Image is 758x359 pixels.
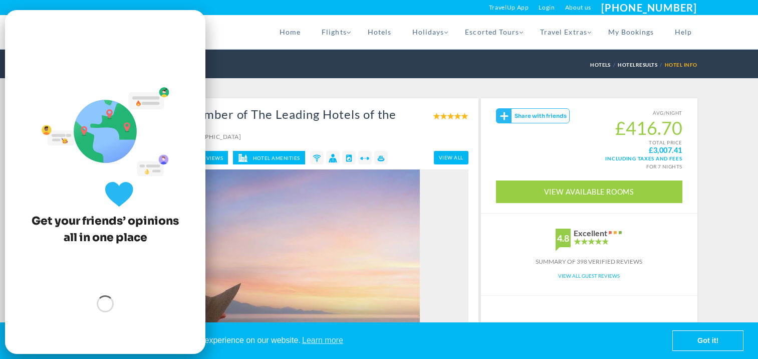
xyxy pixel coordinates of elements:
div: Excellent [574,229,607,238]
small: TOTAL PRICE [496,139,682,154]
li: Hotel Info [665,56,697,74]
a: View All Guest Reviews [558,273,620,279]
a: [PHONE_NUMBER] [601,2,697,14]
a: Help [664,15,697,49]
div: Summary of 398 verified reviews [481,257,697,266]
div: Embedded experience [513,308,665,333]
a: Travel Extras [530,15,598,49]
a: learn more about cookies [301,333,345,348]
a: Flights [311,15,357,49]
a: Hotels [590,62,613,68]
a: view all [434,151,468,164]
div: for 7 nights [496,161,682,170]
a: Hotel Amenities [233,151,305,164]
a: dismiss cookie message [673,331,743,351]
a: View Available Rooms [496,181,682,203]
strong: £3,007.41 [649,146,682,154]
span: This website uses cookies to ensure you get the best experience on our website. [15,333,672,348]
a: My Bookings [598,15,665,49]
span: Including taxes and fees [496,154,682,161]
a: HotelResults [618,62,660,68]
small: AVG/NIGHT [496,108,682,117]
div: 4.8 [556,229,571,247]
a: Home [269,15,311,49]
gamitee-draggable-frame: Joyned Window [5,10,205,354]
span: £416.70 [496,117,682,139]
gamitee-button: Get your friends' opinions [496,108,570,123]
a: Escorted Tours [454,15,530,49]
h1: [PERSON_NAME], a member of The Leading Hotels of the World – Adults Only [71,108,433,132]
a: Holidays [402,15,454,49]
a: Hotels [357,15,402,49]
